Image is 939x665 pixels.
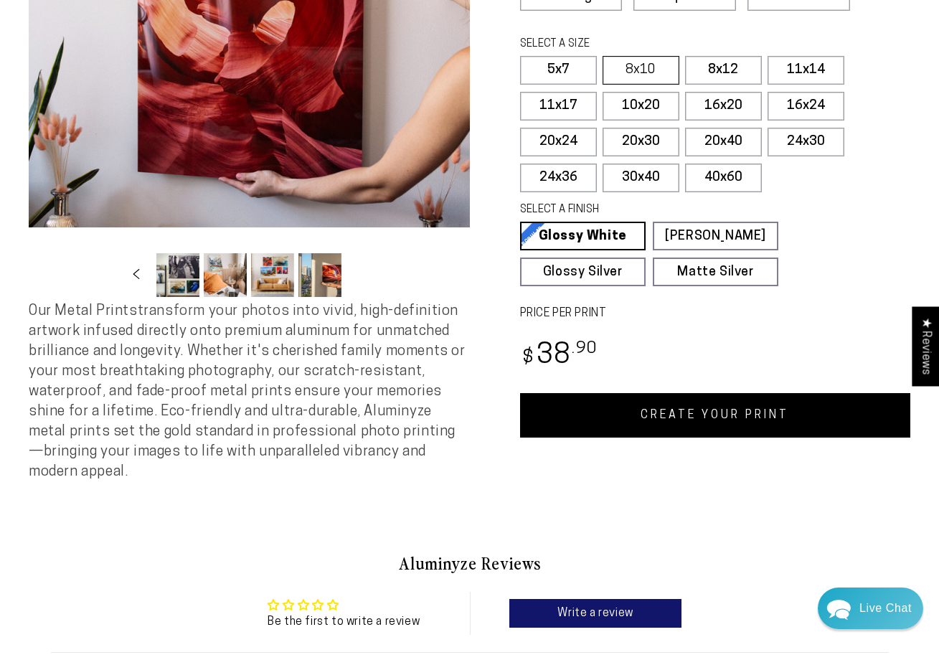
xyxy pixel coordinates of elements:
button: Load image 18 in gallery view [298,253,341,297]
legend: SELECT A SIZE [520,37,749,52]
label: PRICE PER PRINT [520,306,911,322]
label: 24x30 [768,128,844,156]
button: Load image 15 in gallery view [156,253,199,297]
span: Our Metal Prints transform your photos into vivid, high-definition artwork infused directly onto ... [29,304,466,479]
a: Write a review [509,599,681,628]
label: 5x7 [520,56,597,85]
a: Glossy White [520,222,646,250]
label: 20x24 [520,128,597,156]
sup: .90 [572,341,598,357]
label: 8x12 [685,56,762,85]
button: Load image 16 in gallery view [204,253,247,297]
label: 10x20 [603,92,679,121]
span: $ [522,349,534,368]
label: 24x36 [520,164,597,192]
h2: Aluminyze Reviews [51,551,889,575]
a: CREATE YOUR PRINT [520,393,911,438]
button: Slide right [346,259,377,291]
label: 30x40 [603,164,679,192]
label: 8x10 [603,56,679,85]
label: 20x40 [685,128,762,156]
div: Contact Us Directly [859,588,912,629]
label: 16x24 [768,92,844,121]
button: Load image 17 in gallery view [251,253,294,297]
a: [PERSON_NAME] [653,222,778,250]
label: 11x14 [768,56,844,85]
label: 40x60 [685,164,762,192]
label: 20x30 [603,128,679,156]
div: Click to open Judge.me floating reviews tab [912,306,939,386]
div: Be the first to write a review [268,614,420,630]
a: Glossy Silver [520,258,646,286]
bdi: 38 [520,342,598,370]
legend: SELECT A FINISH [520,202,749,218]
a: Matte Silver [653,258,778,286]
label: 11x17 [520,92,597,121]
div: Chat widget toggle [818,588,923,629]
label: 16x20 [685,92,762,121]
button: Slide left [121,259,152,291]
div: Average rating is 0.00 stars [268,597,420,614]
